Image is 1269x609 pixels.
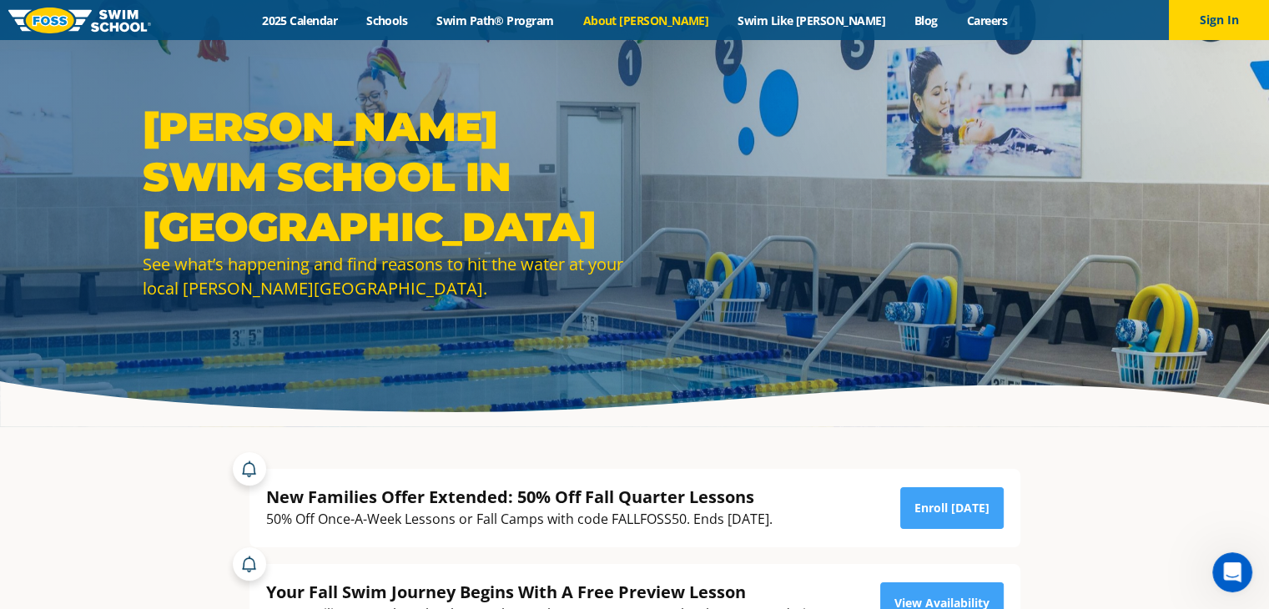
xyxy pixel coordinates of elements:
a: Swim Path® Program [422,13,568,28]
div: New Families Offer Extended: 50% Off Fall Quarter Lessons [266,486,773,508]
div: 50% Off Once-A-Week Lessons or Fall Camps with code FALLFOSS50. Ends [DATE]. [266,508,773,531]
a: Careers [952,13,1021,28]
a: 2025 Calendar [248,13,352,28]
div: Your Fall Swim Journey Begins With A Free Preview Lesson [266,581,826,603]
a: Schools [352,13,422,28]
h1: [PERSON_NAME] Swim School in [GEOGRAPHIC_DATA] [143,102,627,252]
div: See what’s happening and find reasons to hit the water at your local [PERSON_NAME][GEOGRAPHIC_DATA]. [143,252,627,300]
iframe: Intercom live chat [1212,552,1252,592]
a: About [PERSON_NAME] [568,13,723,28]
a: Swim Like [PERSON_NAME] [723,13,900,28]
a: Blog [899,13,952,28]
a: Enroll [DATE] [900,487,1004,529]
img: FOSS Swim School Logo [8,8,151,33]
